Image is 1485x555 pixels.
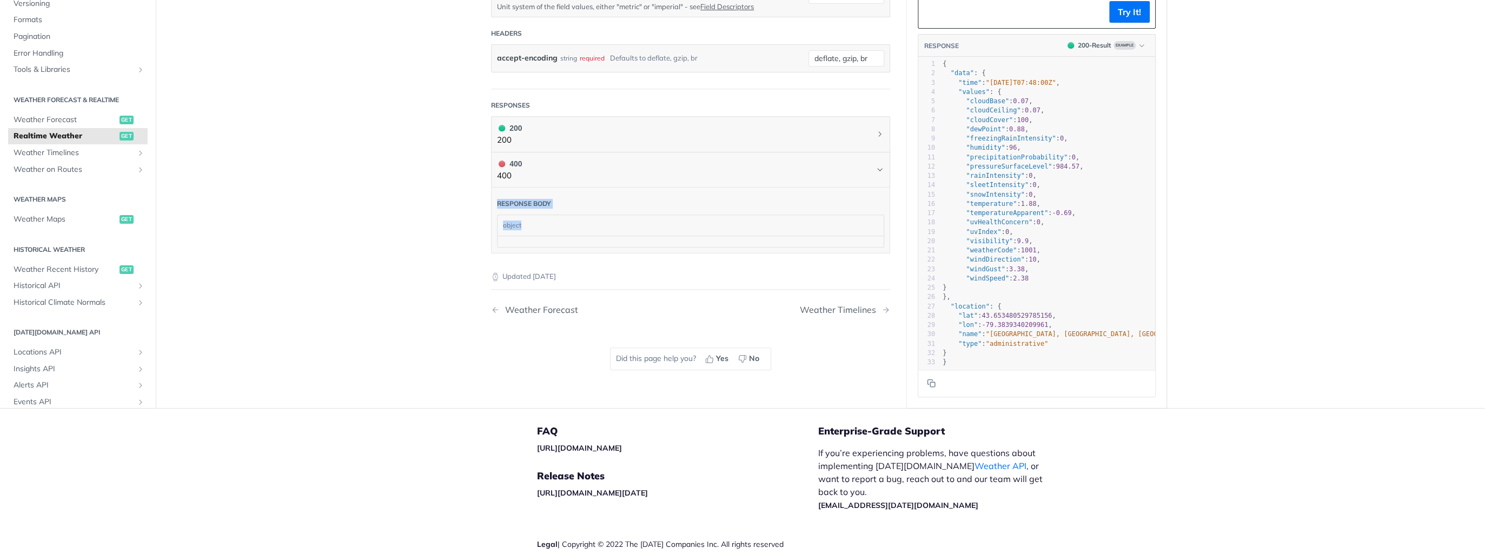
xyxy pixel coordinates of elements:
[136,149,145,157] button: Show subpages for Weather Timelines
[943,349,946,356] span: }
[924,4,939,20] button: Copy to clipboard
[1062,40,1150,51] button: 200200-ResultExample
[1029,172,1032,179] span: 0
[943,302,1001,310] span: : {
[943,293,951,300] span: },
[537,425,818,438] h5: FAQ
[8,145,148,161] a: Weather TimelinesShow subpages for Weather Timelines
[943,199,1040,207] span: : ,
[918,162,935,171] div: 12
[14,15,145,25] span: Formats
[966,274,1009,282] span: "windSpeed"
[8,344,148,360] a: Locations APIShow subpages for Locations API
[966,172,1024,179] span: "rainIntensity"
[560,50,577,66] div: string
[918,227,935,236] div: 19
[136,165,145,173] button: Show subpages for Weather on Routes
[1060,135,1064,142] span: 0
[966,228,1001,235] span: "uvIndex"
[966,144,1005,151] span: "humidity"
[918,143,935,152] div: 10
[8,211,148,228] a: Weather Mapsget
[491,29,522,38] div: Headers
[14,131,117,142] span: Realtime Weather
[943,218,1044,226] span: : ,
[491,188,890,253] div: 400 400400
[918,283,935,292] div: 25
[943,135,1068,142] span: : ,
[610,347,771,370] div: Did this page help you?
[966,265,1005,272] span: "windGust"
[966,135,1056,142] span: "freezingRainIntensity"
[918,209,935,218] div: 17
[918,199,935,208] div: 16
[8,261,148,277] a: Weather Recent Historyget
[918,358,935,367] div: 33
[918,115,935,124] div: 7
[120,265,134,273] span: get
[958,330,982,338] span: "name"
[491,271,890,282] p: Updated [DATE]
[500,305,578,315] div: Weather Forecast
[818,446,1054,511] p: If you’re experiencing problems, have questions about implementing [DATE][DOMAIN_NAME] , or want ...
[958,321,978,329] span: "lon"
[1056,209,1072,217] span: 0.69
[966,106,1020,114] span: "cloudCeiling"
[1013,97,1029,105] span: 0.07
[918,106,935,115] div: 6
[14,48,145,59] span: Error Handling
[943,274,1029,282] span: :
[918,78,935,87] div: 3
[1021,199,1037,207] span: 1.88
[491,294,890,326] nav: Pagination Controls
[499,125,505,131] span: 200
[966,97,1009,105] span: "cloudBase"
[1005,228,1009,235] span: 0
[8,195,148,204] h2: Weather Maps
[918,69,935,78] div: 2
[966,246,1017,254] span: "weatherCode"
[1032,181,1036,189] span: 0
[943,144,1021,151] span: : ,
[14,64,134,75] span: Tools & Libraries
[943,172,1037,179] span: : ,
[497,158,884,182] button: 400 400400
[918,273,935,283] div: 24
[918,339,935,348] div: 31
[943,265,1029,272] span: : ,
[497,158,522,170] div: 400
[537,443,622,453] a: [URL][DOMAIN_NAME]
[918,330,935,339] div: 30
[14,148,134,158] span: Weather Timelines
[986,339,1049,347] span: "administrative"
[1036,218,1040,226] span: 0
[943,330,1361,338] span: : ,
[136,282,145,290] button: Show subpages for Historical API
[1021,246,1037,254] span: 1001
[537,539,818,550] div: | Copyright © 2022 The [DATE] Companies Inc. All rights reserved
[8,128,148,144] a: Realtime Weatherget
[1025,106,1040,114] span: 0.07
[943,106,1044,114] span: : ,
[918,152,935,162] div: 11
[966,218,1032,226] span: "uvHealthConcern"
[966,256,1024,263] span: "windDirection"
[499,161,505,167] span: 400
[943,60,946,68] span: {
[918,311,935,320] div: 28
[918,302,935,311] div: 27
[749,353,759,364] span: No
[918,320,935,330] div: 29
[120,116,134,124] span: get
[943,284,946,291] span: }
[136,65,145,74] button: Show subpages for Tools & Libraries
[966,237,1013,244] span: "visibility"
[918,264,935,273] div: 23
[1071,153,1075,161] span: 0
[924,375,939,391] button: Copy to clipboard
[8,112,148,128] a: Weather Forecastget
[497,2,792,11] p: Unit system of the field values, either "metric" or "imperial" - see
[498,215,881,236] div: object
[986,78,1056,86] span: "[DATE]T07:48:00Z"
[8,12,148,28] a: Formats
